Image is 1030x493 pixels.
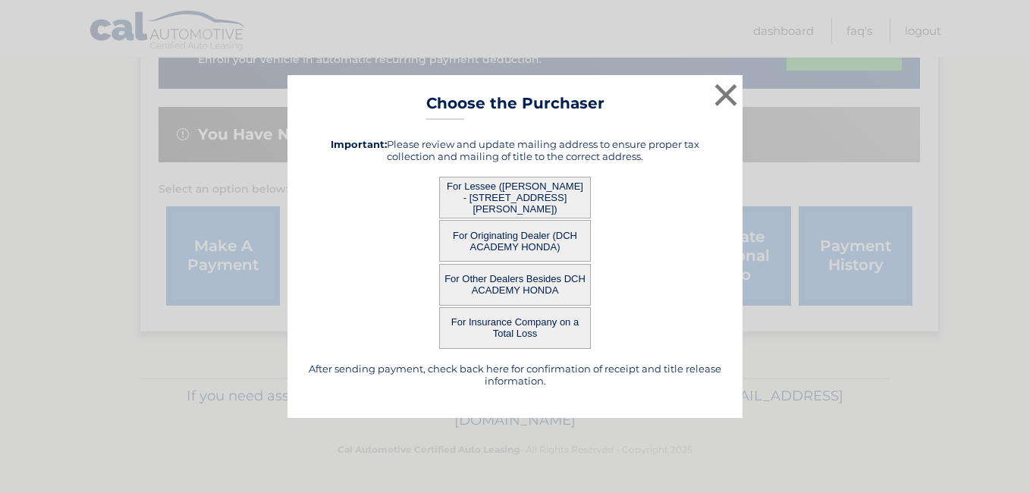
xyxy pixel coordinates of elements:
h5: Please review and update mailing address to ensure proper tax collection and mailing of title to ... [306,138,724,162]
button: For Insurance Company on a Total Loss [439,307,591,349]
button: For Lessee ([PERSON_NAME] - [STREET_ADDRESS][PERSON_NAME]) [439,177,591,218]
h3: Choose the Purchaser [426,94,604,121]
strong: Important: [331,138,387,150]
h5: After sending payment, check back here for confirmation of receipt and title release information. [306,363,724,387]
button: × [711,80,741,110]
button: For Originating Dealer (DCH ACADEMY HONDA) [439,220,591,262]
button: For Other Dealers Besides DCH ACADEMY HONDA [439,264,591,306]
